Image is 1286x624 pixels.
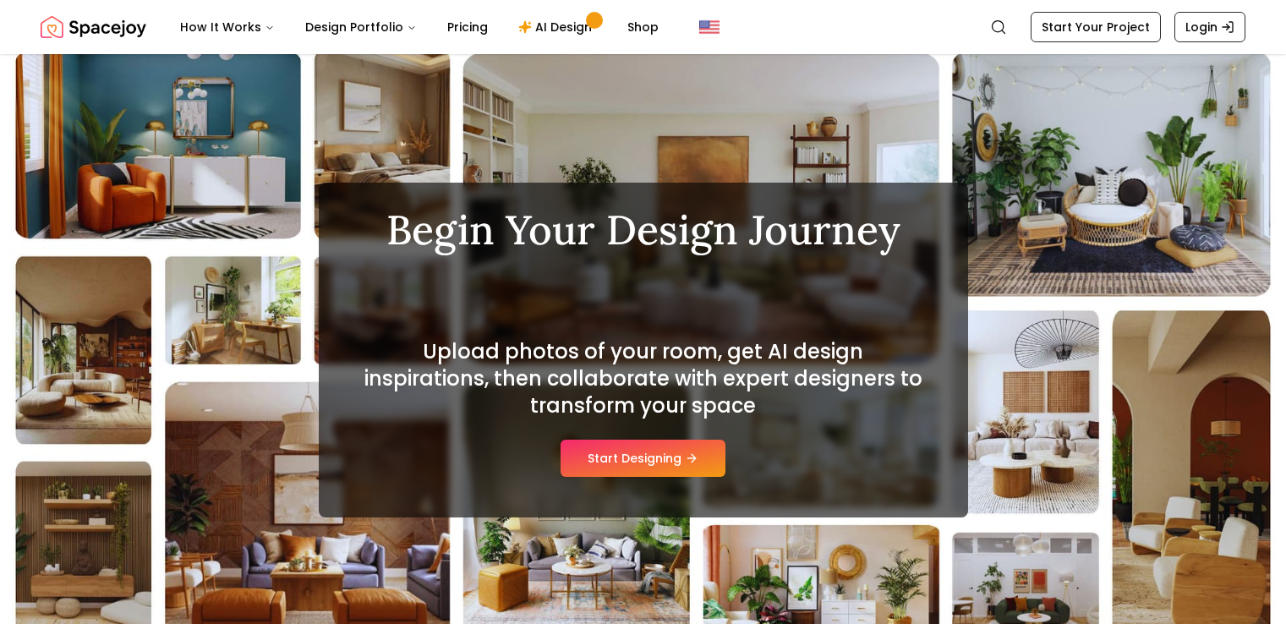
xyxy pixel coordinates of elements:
[359,210,928,250] h1: Begin Your Design Journey
[41,10,146,44] img: Spacejoy Logo
[1031,12,1161,42] a: Start Your Project
[359,338,928,419] h2: Upload photos of your room, get AI design inspirations, then collaborate with expert designers to...
[699,17,720,37] img: United States
[292,10,430,44] button: Design Portfolio
[167,10,288,44] button: How It Works
[434,10,501,44] a: Pricing
[561,440,725,477] button: Start Designing
[167,10,672,44] nav: Main
[1174,12,1245,42] a: Login
[505,10,610,44] a: AI Design
[41,10,146,44] a: Spacejoy
[614,10,672,44] a: Shop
